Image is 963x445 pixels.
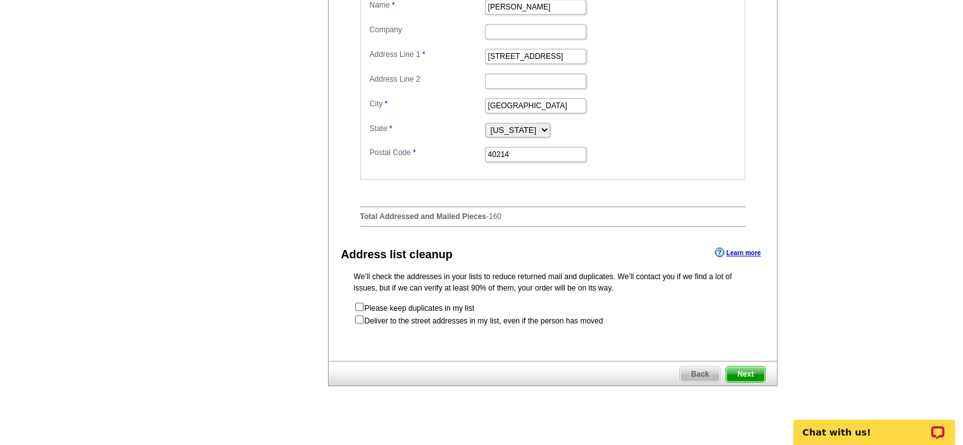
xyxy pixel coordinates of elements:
div: Address list cleanup [341,246,453,263]
span: 160 [489,212,501,221]
form: Please keep duplicates in my list Deliver to the street addresses in my list, even if the person ... [354,301,752,327]
label: Address Line 1 [370,49,484,60]
iframe: LiveChat chat widget [785,405,963,445]
p: We’ll check the addresses in your lists to reduce returned mail and duplicates. We’ll contact you... [354,271,752,294]
label: Postal Code [370,147,484,158]
a: Learn more [715,248,760,258]
span: Next [726,367,764,382]
a: Back [679,366,721,382]
span: Back [680,367,720,382]
label: Company [370,24,484,35]
label: City [370,98,484,110]
label: State [370,123,484,134]
strong: Total Addressed and Mailed Pieces [360,212,486,221]
label: Address Line 2 [370,73,484,85]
